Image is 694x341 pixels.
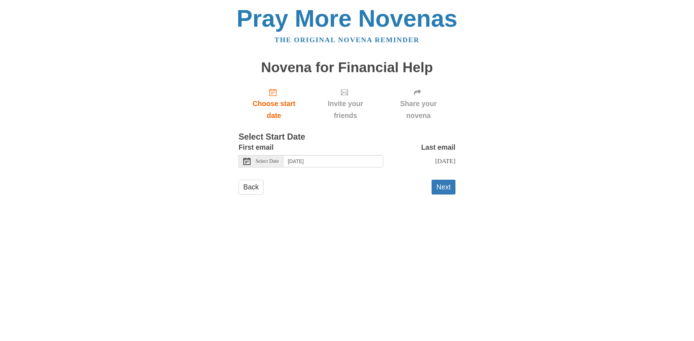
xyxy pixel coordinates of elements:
[421,141,455,153] label: Last email
[381,82,455,125] div: Click "Next" to confirm your start date first.
[309,82,381,125] div: Click "Next" to confirm your start date first.
[317,98,374,122] span: Invite your friends
[246,98,302,122] span: Choose start date
[237,5,458,32] a: Pray More Novenas
[256,159,279,164] span: Select Date
[239,132,455,142] h3: Select Start Date
[275,36,420,44] a: The original novena reminder
[435,157,455,165] span: [DATE]
[239,141,274,153] label: First email
[432,180,455,194] button: Next
[239,180,264,194] a: Back
[389,98,448,122] span: Share your novena
[239,82,309,125] a: Choose start date
[239,60,455,75] h1: Novena for Financial Help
